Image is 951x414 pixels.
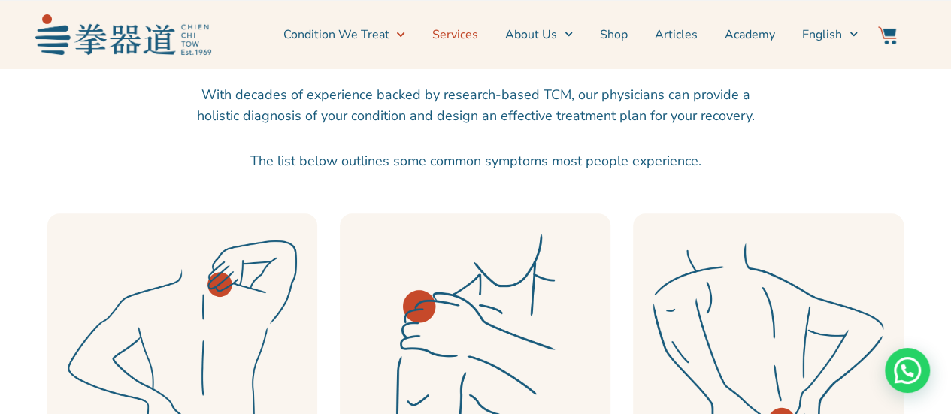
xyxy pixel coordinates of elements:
img: Website Icon-03 [878,26,896,44]
p: With decades of experience backed by research-based TCM, our physicians can provide a holistic di... [194,84,758,126]
a: About Us [505,16,573,53]
span: English [802,26,842,44]
div: Need help? WhatsApp contact [885,348,930,393]
a: Articles [655,16,698,53]
nav: Menu [219,16,858,53]
p: The list below outlines some common symptoms most people experience. [194,150,758,171]
a: Academy [725,16,775,53]
a: Services [432,16,478,53]
a: Shop [600,16,628,53]
a: Condition We Treat [283,16,404,53]
a: Switch to English [802,16,858,53]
